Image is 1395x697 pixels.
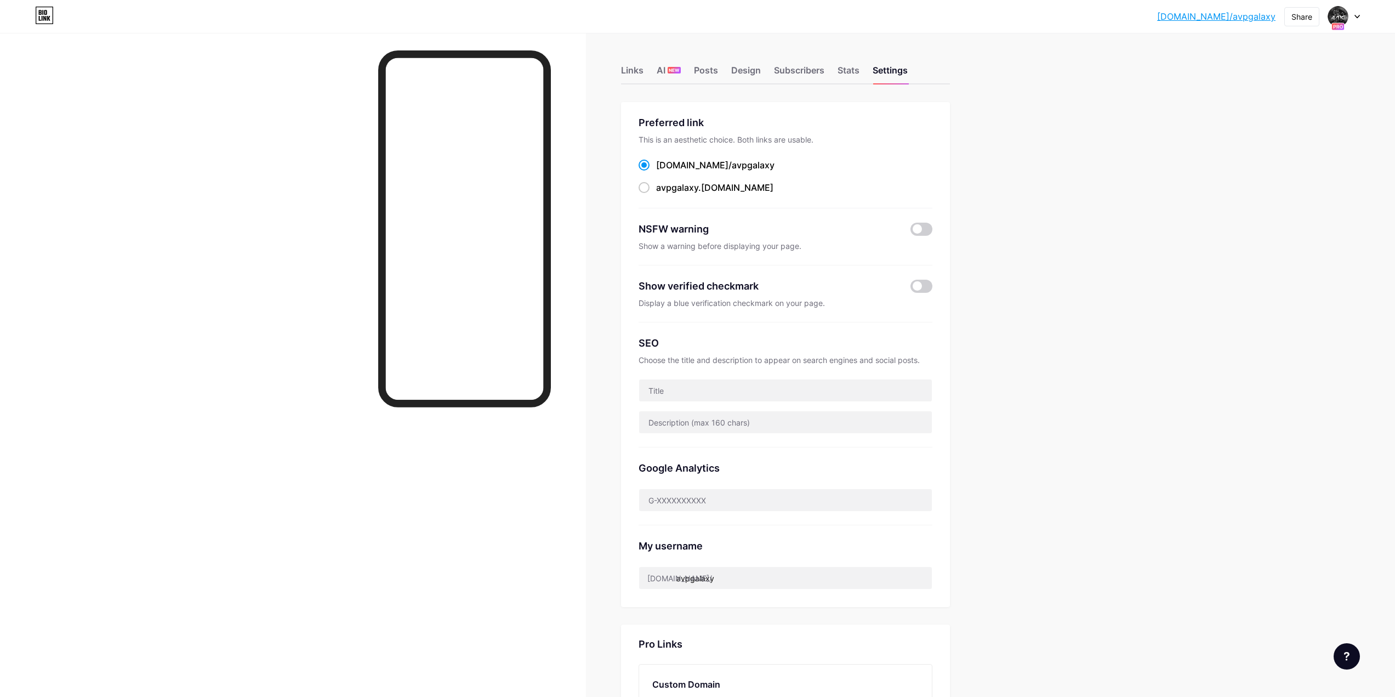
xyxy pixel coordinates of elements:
[639,539,932,553] div: My username
[639,461,932,475] div: Google Analytics
[639,241,932,252] div: Show a warning before displaying your page.
[669,67,679,73] span: NEW
[656,181,773,194] div: .[DOMAIN_NAME]
[652,678,919,691] div: Custom Domain
[731,64,761,83] div: Design
[647,573,712,584] div: [DOMAIN_NAME]/
[656,182,698,193] span: avpgalaxy
[774,64,824,83] div: Subscribers
[621,64,644,83] div: Links
[694,64,718,83] div: Posts
[639,567,932,589] input: username
[657,64,681,83] div: AI
[656,158,775,172] div: [DOMAIN_NAME]/
[639,411,932,433] input: Description (max 160 chars)
[639,336,932,350] div: SEO
[639,638,682,651] div: Pro Links
[639,355,932,366] div: Choose the title and description to appear on search engines and social posts.
[838,64,859,83] div: Stats
[639,279,759,293] div: Show verified checkmark
[732,160,775,171] span: avpgalaxy
[639,298,932,309] div: Display a blue verification checkmark on your page.
[1157,10,1276,23] a: [DOMAIN_NAME]/avpgalaxy
[639,379,932,401] input: Title
[639,134,932,145] div: This is an aesthetic choice. Both links are usable.
[639,489,932,511] input: G-XXXXXXXXXX
[639,115,932,130] div: Preferred link
[873,64,908,83] div: Settings
[1291,11,1312,22] div: Share
[639,222,895,236] div: NSFW warning
[1328,6,1348,27] img: avpgalaxy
